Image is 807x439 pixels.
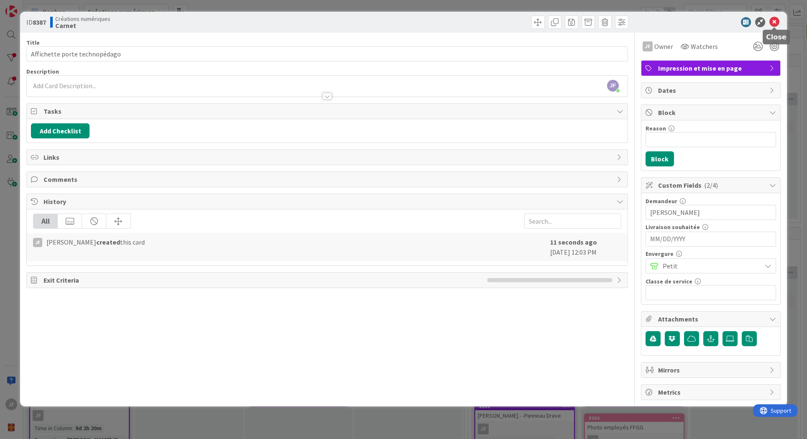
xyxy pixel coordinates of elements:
[26,46,628,61] input: type card name here...
[550,237,621,257] div: [DATE] 12:03 PM
[646,151,674,166] button: Block
[658,85,765,95] span: Dates
[643,41,653,51] div: JF
[550,238,597,246] b: 11 seconds ago
[18,1,38,11] span: Support
[646,197,677,205] label: Demandeur
[607,80,619,92] span: JF
[33,214,58,228] div: All
[55,15,110,22] span: Créations numériques
[646,278,692,285] label: Classe de service
[524,214,621,229] input: Search...
[46,237,145,247] span: [PERSON_NAME] this card
[26,39,40,46] label: Title
[663,260,757,272] span: Petit
[658,365,765,375] span: Mirrors
[44,152,612,162] span: Links
[654,41,673,51] span: Owner
[26,17,46,27] span: ID
[766,33,787,41] h5: Close
[44,275,483,285] span: Exit Criteria
[33,238,42,247] div: JF
[691,41,718,51] span: Watchers
[44,174,612,184] span: Comments
[658,314,765,324] span: Attachments
[33,18,46,26] b: 8387
[44,106,612,116] span: Tasks
[658,63,765,73] span: Impression et mise en page
[650,232,771,246] input: MM/DD/YYYY
[658,107,765,117] span: Block
[55,22,110,29] b: Carnet
[646,125,666,132] label: Reason
[658,180,765,190] span: Custom Fields
[26,68,59,75] span: Description
[44,197,612,207] span: History
[96,238,120,246] b: created
[31,123,90,138] button: Add Checklist
[704,181,718,189] span: ( 2/4 )
[658,387,765,397] span: Metrics
[646,224,776,230] div: Livraison souhaitée
[646,251,776,257] div: Envergure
